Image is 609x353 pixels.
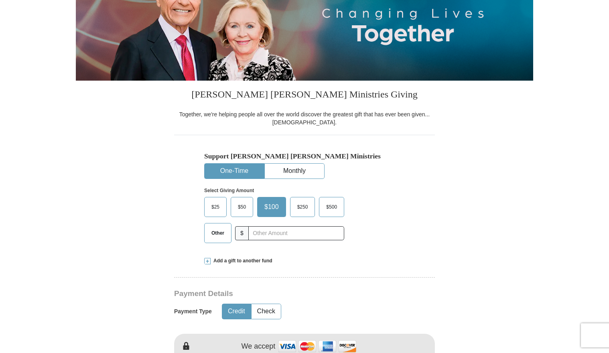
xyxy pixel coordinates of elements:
h4: We accept [242,342,276,351]
h3: Payment Details [174,289,379,298]
span: $500 [322,201,341,213]
button: Check [252,304,281,319]
h3: [PERSON_NAME] [PERSON_NAME] Ministries Giving [174,81,435,110]
span: $250 [293,201,312,213]
input: Other Amount [248,226,344,240]
span: $100 [260,201,283,213]
div: Together, we're helping people all over the world discover the greatest gift that has ever been g... [174,110,435,126]
button: Credit [222,304,251,319]
span: $ [235,226,249,240]
span: Add a gift to another fund [211,258,272,264]
h5: Support [PERSON_NAME] [PERSON_NAME] Ministries [204,152,405,160]
button: One-Time [205,164,264,179]
span: $25 [207,201,223,213]
strong: Select Giving Amount [204,188,254,193]
span: Other [207,227,228,239]
span: $50 [234,201,250,213]
button: Monthly [265,164,324,179]
h5: Payment Type [174,308,212,315]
